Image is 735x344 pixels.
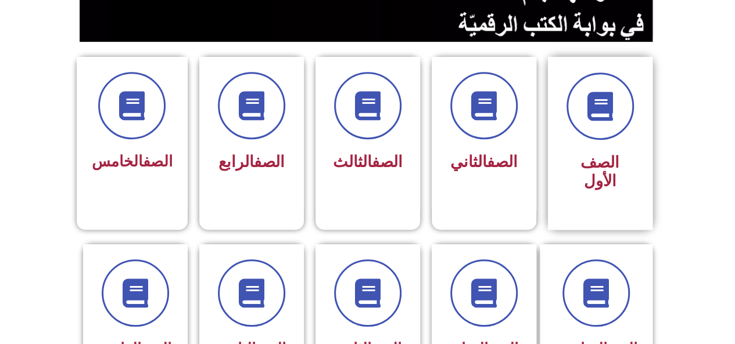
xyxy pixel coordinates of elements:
span: الثاني [450,153,518,171]
span: الخامس [92,153,173,170]
a: الصف [487,153,518,171]
a: الصف [372,153,403,171]
span: الثالث [333,153,403,171]
a: الصف [143,153,173,170]
a: الصف [254,153,285,171]
span: الرابع [218,153,285,171]
span: الصف الأول [580,153,619,190]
